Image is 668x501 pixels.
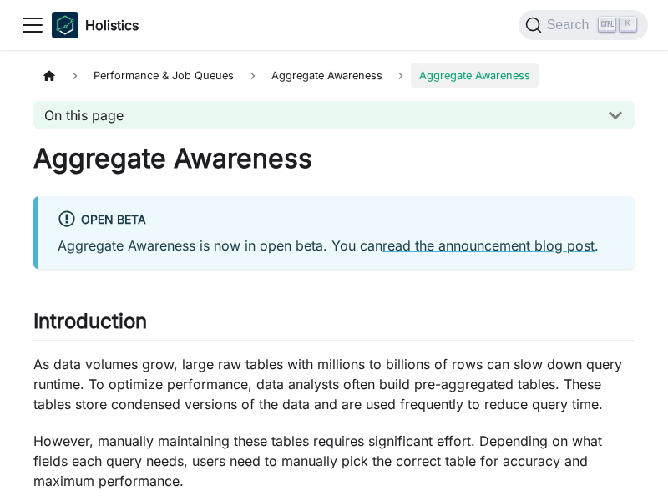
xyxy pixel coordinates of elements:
a: Home page [33,63,65,88]
span: Performance & Job Queues [85,63,242,88]
a: read the announcement blog post [382,237,595,254]
nav: Breadcrumbs [33,63,635,88]
a: HolisticsHolistics [52,12,139,38]
p: However, manually maintaining these tables requires significant effort. Depending on what fields ... [33,431,635,491]
h1: Aggregate Awareness [33,142,635,175]
img: Holistics [52,12,78,38]
span: Search [542,18,600,33]
p: As data volumes grow, large raw tables with millions to billions of rows can slow down query runt... [33,354,635,414]
p: Aggregate Awareness is now in open beta. You can . [58,235,615,256]
b: Holistics [85,15,139,35]
button: Toggle navigation bar [20,13,45,38]
kbd: K [620,17,636,32]
button: Search (Ctrl+K) [519,10,648,40]
div: Open Beta [58,210,615,231]
h2: Introduction [33,309,635,341]
span: Aggregate Awareness [411,63,539,88]
span: Aggregate Awareness [263,63,391,88]
button: On this page [33,101,635,129]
